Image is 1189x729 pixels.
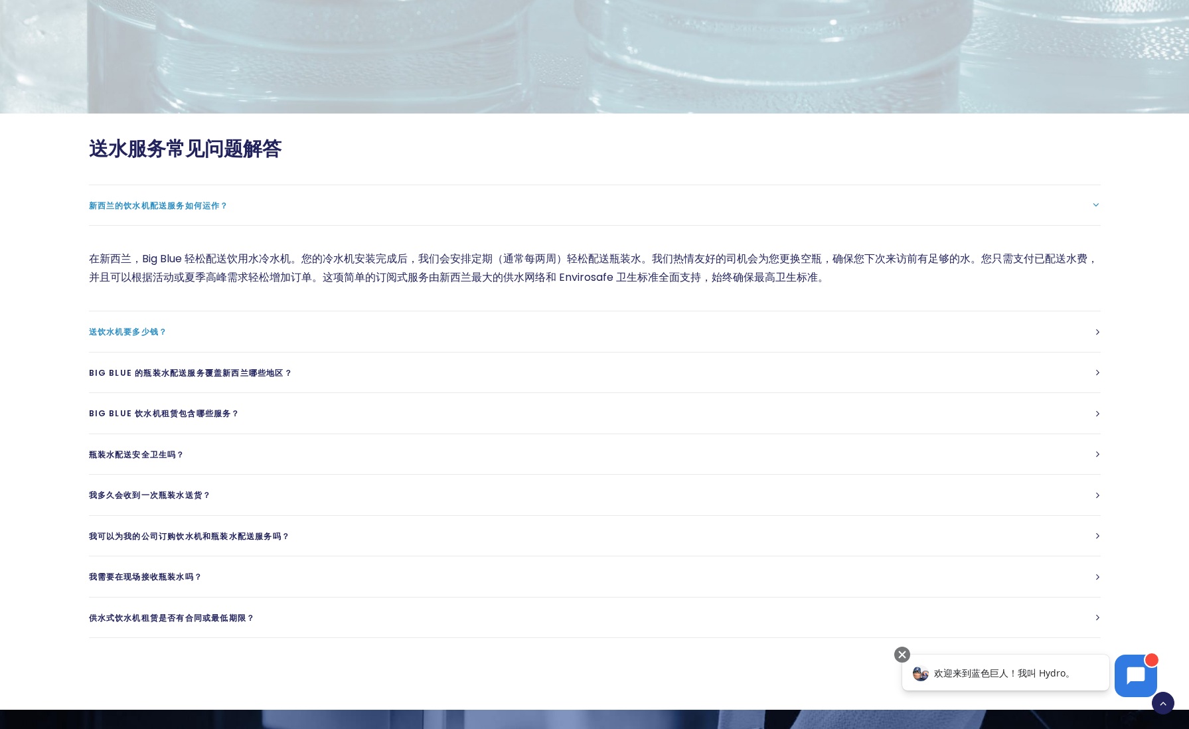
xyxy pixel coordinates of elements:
[89,598,1101,638] a: 供水式饮水机租赁是否有合同或最低期限？
[89,449,185,460] font: 瓶装水配送安全卫生吗？
[89,326,168,337] font: 送饮水机要多少钱？
[89,408,240,419] font: Big Blue 饮水机租赁包含哪些服务？
[89,311,1101,352] a: 送饮水机要多少钱？
[89,200,229,211] font: 新西兰的饮水机配送服务如何运作？
[89,571,203,582] font: 我需要在现场接收瓶装水吗？
[89,434,1101,475] a: 瓶装水配送安全卫生吗？
[89,135,281,162] font: 送水服务常见问题解答
[89,185,1101,226] a: 新西兰的饮水机配送服务如何运作？
[89,353,1101,393] a: Big Blue 的瓶装水配送服务覆盖新西兰哪些地区？
[89,489,212,501] font: 我多久会收到一次瓶装水送货？
[888,631,1170,710] iframe: 聊天机器人
[89,393,1101,434] a: Big Blue 饮水机租赁包含哪些服务？
[89,556,1101,597] a: 我需要在现场接收瓶装水吗？
[89,530,291,542] font: 我可以为我的公司订购饮水机和瓶装水配送服务吗？
[89,251,1098,285] font: 在新西兰，Big Blue 轻松配送饮用水冷水机。您的冷水机安装完成后，我们会安排定期（通常每两周）轻松配送瓶装水。我们热情友好的司机会为您更换空瓶，确保您下次来访前有足够的水。您只需支付已配送...
[89,367,293,378] font: Big Blue 的瓶装水配送服务覆盖新西兰哪些地区？
[89,475,1101,515] a: 我多久会收到一次瓶装水送货？
[89,516,1101,556] a: 我可以为我的公司订购饮水机和瓶装水配送服务吗？
[89,612,256,623] font: 供水式饮水机租赁是否有合同或最低期限？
